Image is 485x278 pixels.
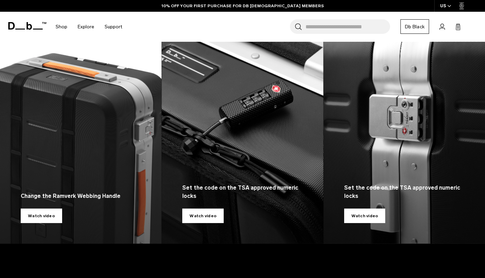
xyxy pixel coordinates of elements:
[323,41,485,243] a: Set the code on the TSA approved numeric locks Watch video
[56,15,67,39] a: Shop
[400,19,429,34] a: Db Black
[50,12,127,42] nav: Main Navigation
[162,3,324,9] a: 10% OFF YOUR FIRST PURCHASE FOR DB [DEMOGRAPHIC_DATA] MEMBERS
[105,15,122,39] a: Support
[344,209,386,223] span: Watch video
[21,193,120,199] b: Change the Ramverk Webbing Handle
[162,41,323,243] a: Set the code on the TSA approved numeric locks Watch video
[344,184,460,199] b: Set the code on the TSA approved numeric locks
[182,209,224,223] span: Watch video
[21,209,62,223] span: Watch video
[78,15,94,39] a: Explore
[182,184,298,199] b: Set the code on the TSA approved numeric locks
